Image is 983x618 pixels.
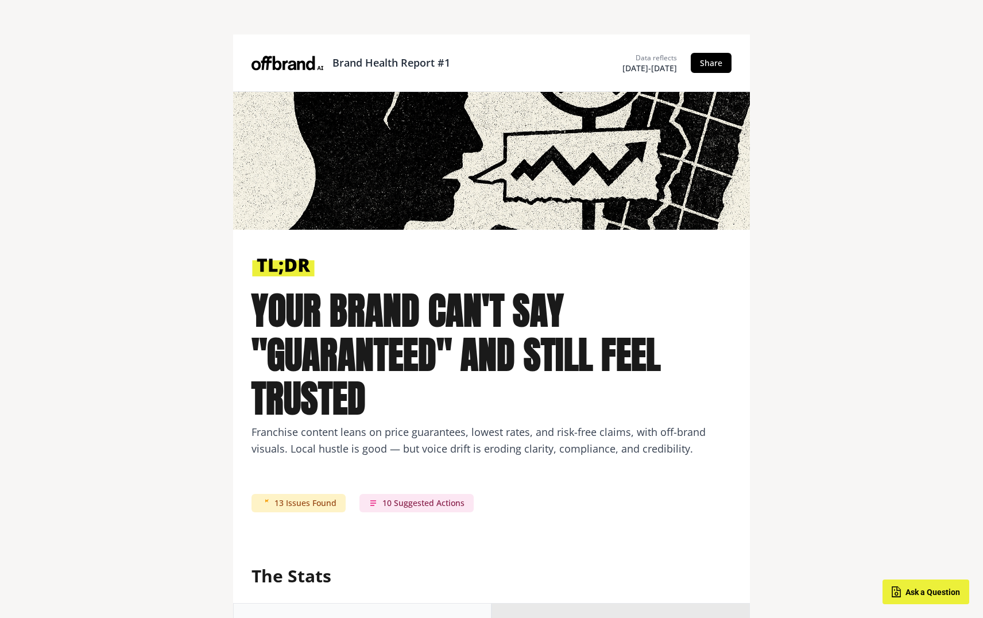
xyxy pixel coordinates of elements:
button: Share [691,53,732,73]
span: 13 Issues Found [251,494,346,512]
span: 10 Suggested Actions [359,494,474,512]
h1: Brand Health Report #1 [332,57,450,69]
span: [DATE]-[DATE] [622,64,677,73]
img: Brand Health Report Banner [233,92,750,230]
h1: YOUR BRAND CAN'T SAY "GUARANTEED" AND STILL FEEL TRUSTED [251,289,732,421]
span: Data reflects [622,53,677,63]
img: TL;DR [251,250,315,284]
h2: The Stats [233,549,750,603]
button: Open chat assistant [883,580,969,604]
span: Ask a Question [905,588,960,597]
img: OffBrand [251,56,323,71]
p: Franchise content leans on price guarantees, lowest rates, and risk-free claims, with off-brand v... [251,424,732,457]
